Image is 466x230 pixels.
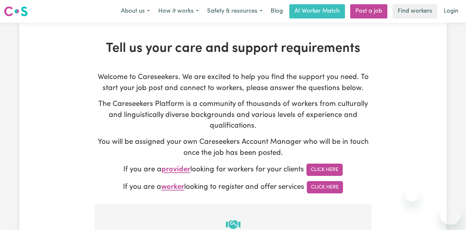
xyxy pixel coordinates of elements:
[94,41,372,56] h1: Tell us your care and support requirements
[203,5,267,18] button: Safety & resources
[94,137,372,158] p: You will be assigned your own Careseekers Account Manager who will be in touch once the job has b...
[94,164,372,176] p: If you are a looking for workers for your clients
[154,5,203,18] button: How it works
[161,184,184,191] span: worker
[94,181,372,193] p: If you are a looking to register and offer services
[440,4,462,18] a: Login
[94,72,372,94] p: Welcome to Careseekers. We are excited to help you find the support you need. To start your job p...
[4,4,28,19] a: Careseekers logo
[350,4,387,18] a: Post a job
[267,4,287,18] a: Blog
[393,4,437,18] a: Find workers
[94,99,372,132] p: The Careseekers Platform is a community of thousands of workers from culturally and linguisticall...
[4,6,28,17] img: Careseekers logo
[117,5,154,18] button: About us
[306,164,343,176] a: Click Here
[161,166,190,174] span: provider
[440,204,461,225] iframe: Button to launch messaging window
[405,189,418,201] iframe: Close message
[307,181,343,193] a: Click Here
[289,4,345,18] a: AI Worker Match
